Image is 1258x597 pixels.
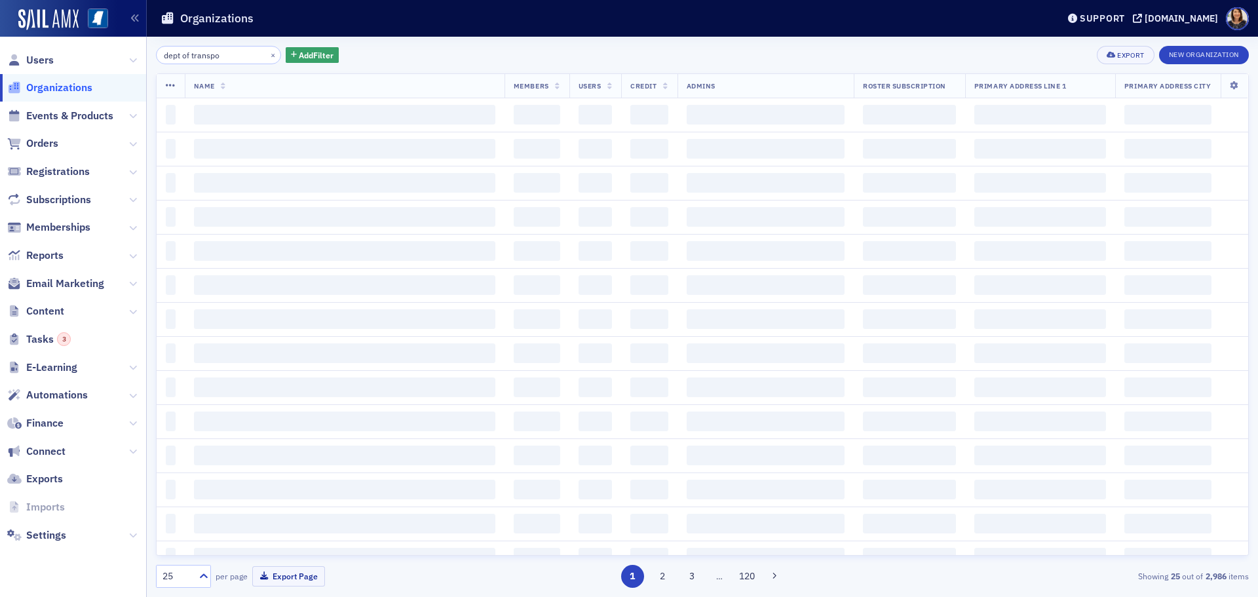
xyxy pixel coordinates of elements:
span: Memberships [26,220,90,235]
span: ‌ [194,514,495,533]
button: New Organization [1159,46,1249,64]
span: ‌ [194,139,495,159]
span: Registrations [26,164,90,179]
span: ‌ [630,309,668,329]
span: ‌ [863,139,956,159]
span: ‌ [579,377,613,397]
span: ‌ [687,480,845,499]
div: Export [1117,52,1144,59]
span: ‌ [514,412,560,431]
span: Finance [26,416,64,431]
span: Connect [26,444,66,459]
span: ‌ [630,377,668,397]
a: Organizations [7,81,92,95]
span: ‌ [194,241,495,261]
a: Subscriptions [7,193,91,207]
span: ‌ [630,275,668,295]
button: 2 [651,565,674,588]
div: 25 [162,569,191,583]
span: Users [579,81,601,90]
span: … [710,570,729,582]
span: ‌ [514,343,560,363]
span: Name [194,81,215,90]
span: ‌ [687,309,845,329]
span: ‌ [630,480,668,499]
button: 120 [736,565,759,588]
span: ‌ [1124,446,1211,465]
a: Orders [7,136,58,151]
span: ‌ [1124,514,1211,533]
span: ‌ [630,105,668,125]
span: Primary Address City [1124,81,1211,90]
span: ‌ [687,446,845,465]
span: ‌ [630,548,668,568]
span: ‌ [1124,207,1211,227]
span: Tasks [26,332,71,347]
span: ‌ [166,139,176,159]
span: ‌ [194,412,495,431]
span: ‌ [579,548,613,568]
img: SailAMX [18,9,79,30]
button: × [267,48,279,60]
button: AddFilter [286,47,339,64]
span: ‌ [514,173,560,193]
a: New Organization [1159,48,1249,60]
span: ‌ [687,173,845,193]
span: ‌ [687,241,845,261]
span: ‌ [630,139,668,159]
a: Reports [7,248,64,263]
span: ‌ [630,241,668,261]
span: ‌ [514,480,560,499]
button: Export [1097,46,1154,64]
span: ‌ [630,446,668,465]
span: Events & Products [26,109,113,123]
span: ‌ [1124,377,1211,397]
a: Users [7,53,54,67]
span: ‌ [863,207,956,227]
span: ‌ [1124,412,1211,431]
span: ‌ [194,207,495,227]
div: 3 [57,332,71,346]
span: ‌ [974,548,1106,568]
span: ‌ [166,377,176,397]
span: Exports [26,472,63,486]
span: ‌ [687,343,845,363]
span: Roster Subscription [863,81,946,90]
span: ‌ [514,446,560,465]
strong: 25 [1168,570,1182,582]
span: Add Filter [299,49,334,61]
span: ‌ [166,105,176,125]
span: ‌ [974,173,1106,193]
span: ‌ [194,275,495,295]
span: ‌ [166,207,176,227]
span: ‌ [194,377,495,397]
span: ‌ [514,514,560,533]
span: ‌ [579,514,613,533]
span: Admins [687,81,715,90]
span: ‌ [166,343,176,363]
span: ‌ [579,241,613,261]
span: ‌ [1124,241,1211,261]
a: Imports [7,500,65,514]
span: ‌ [1124,309,1211,329]
a: Content [7,304,64,318]
span: ‌ [630,514,668,533]
span: ‌ [579,105,613,125]
span: ‌ [166,241,176,261]
span: ‌ [687,207,845,227]
span: ‌ [579,139,613,159]
span: ‌ [863,105,956,125]
span: ‌ [974,207,1106,227]
label: per page [216,570,248,582]
span: ‌ [863,514,956,533]
span: Organizations [26,81,92,95]
span: ‌ [166,514,176,533]
span: ‌ [194,173,495,193]
span: ‌ [1124,139,1211,159]
button: 3 [681,565,704,588]
span: ‌ [194,343,495,363]
span: Content [26,304,64,318]
span: ‌ [1124,343,1211,363]
strong: 2,986 [1203,570,1229,582]
span: ‌ [863,309,956,329]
